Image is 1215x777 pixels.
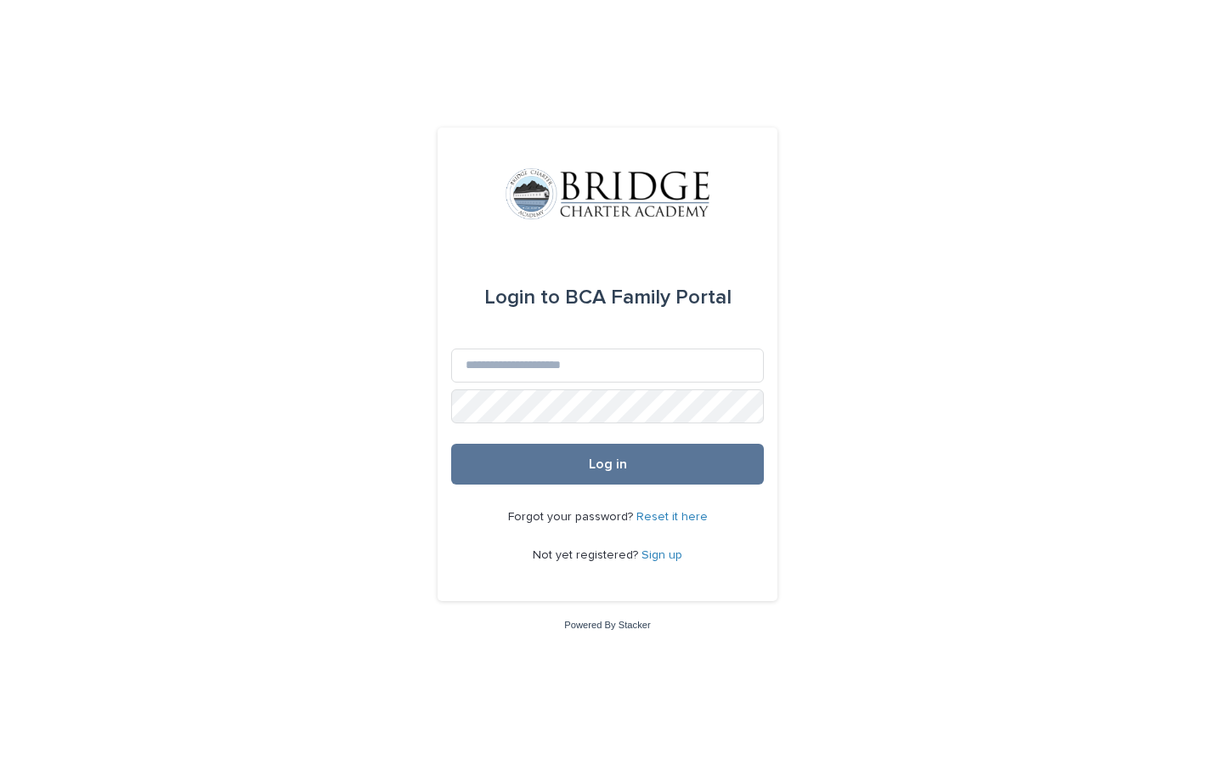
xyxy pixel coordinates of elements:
a: Powered By Stacker [564,620,650,630]
span: Not yet registered? [533,549,641,561]
div: BCA Family Portal [484,274,732,321]
a: Reset it here [636,511,708,523]
button: Log in [451,444,764,485]
span: Login to [484,287,560,308]
span: Forgot your password? [508,511,636,523]
img: V1C1m3IdTEidaUdm9Hs0 [506,168,709,219]
span: Log in [589,457,627,471]
a: Sign up [641,549,682,561]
